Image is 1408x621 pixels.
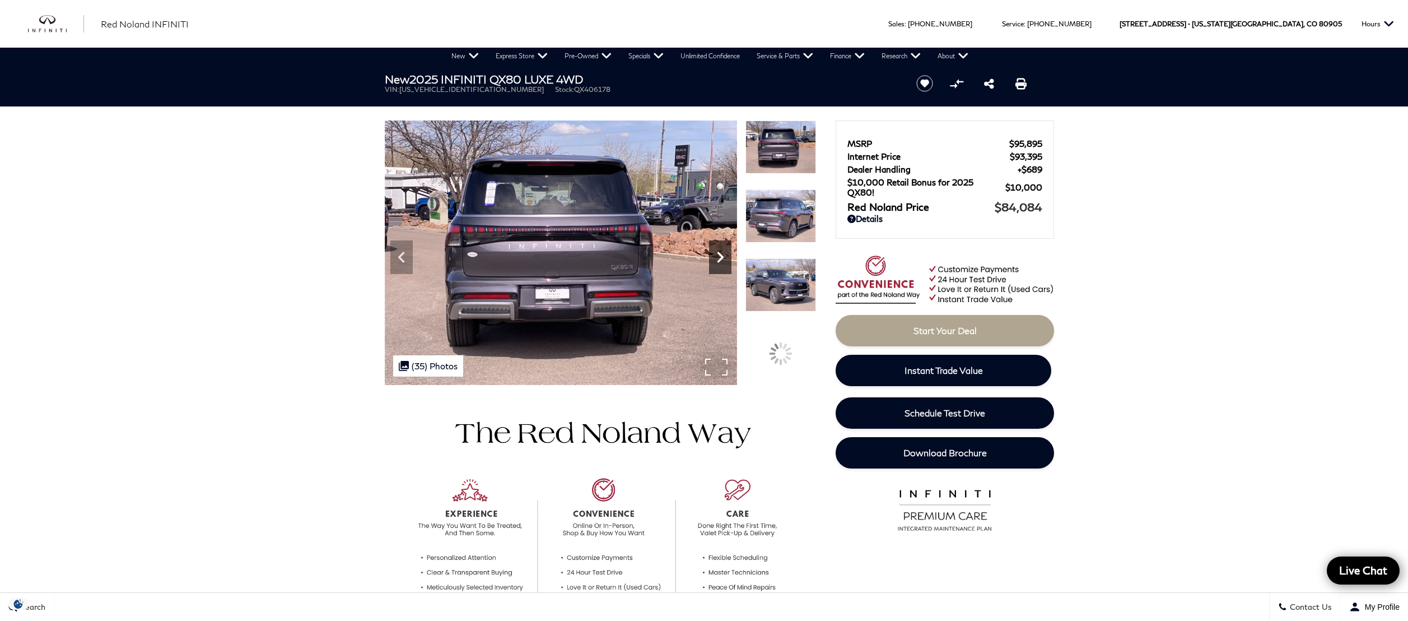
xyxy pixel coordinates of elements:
[836,355,1051,386] a: Instant Trade Value
[847,151,1042,161] a: Internet Price $93,395
[995,200,1042,214] span: $84,084
[836,315,1054,346] a: Start Your Deal
[1334,563,1393,577] span: Live Chat
[847,164,1018,174] span: Dealer Handling
[556,48,620,64] a: Pre-Owned
[385,72,409,86] strong: New
[385,73,897,85] h1: 2025 INFINITI QX80 LUXE 4WD
[574,85,610,94] span: QX406178
[847,200,1042,214] a: Red Noland Price $84,084
[847,138,1009,149] span: MSRP
[847,177,1005,197] span: $10,000 Retail Bonus for 2025 QX80!
[984,77,994,90] a: Share this New 2025 INFINITI QX80 LUXE 4WD
[6,598,31,610] section: Click to Open Cookie Consent Modal
[912,75,937,92] button: Save vehicle
[847,164,1042,174] a: Dealer Handling $689
[17,603,45,612] span: Search
[101,17,189,31] a: Red Noland INFINITI
[905,20,906,28] span: :
[913,325,977,336] span: Start Your Deal
[847,201,995,213] span: Red Noland Price
[709,240,731,274] div: Next
[745,189,816,243] img: New 2025 ANTHRACITE GRAY INFINITI LUXE 4WD image 13
[1120,20,1342,28] a: [STREET_ADDRESS] • [US_STATE][GEOGRAPHIC_DATA], CO 80905
[1009,138,1042,149] span: $95,895
[1027,20,1092,28] a: [PHONE_NUMBER]
[101,18,189,29] span: Red Noland INFINITI
[1287,603,1332,612] span: Contact Us
[1005,182,1042,192] span: $10,000
[847,214,1042,224] a: Details
[908,20,972,28] a: [PHONE_NUMBER]
[903,447,987,458] span: Download Brochure
[1018,164,1042,174] span: $689
[28,15,84,33] img: INFINITI
[873,48,929,64] a: Research
[672,48,748,64] a: Unlimited Confidence
[822,48,873,64] a: Finance
[555,85,574,94] span: Stock:
[905,407,985,418] span: Schedule Test Drive
[1010,151,1042,161] span: $93,395
[847,177,1042,197] a: $10,000 Retail Bonus for 2025 QX80! $10,000
[1015,77,1027,90] a: Print this New 2025 INFINITI QX80 LUXE 4WD
[745,121,816,174] img: New 2025 ANTHRACITE GRAY INFINITI LUXE 4WD image 12
[847,138,1042,149] a: MSRP $95,895
[28,15,84,33] a: infiniti
[620,48,672,64] a: Specials
[745,258,816,312] img: New 2025 ANTHRACITE GRAY INFINITI LUXE 4WD image 14
[888,20,905,28] span: Sales
[443,48,487,64] a: New
[399,85,544,94] span: [US_VEHICLE_IDENTIFICATION_NUMBER]
[836,397,1054,429] a: Schedule Test Drive
[385,121,737,385] img: New 2025 ANTHRACITE GRAY INFINITI LUXE 4WD image 12
[443,48,977,64] nav: Main Navigation
[905,365,983,376] span: Instant Trade Value
[929,48,977,64] a: About
[1024,20,1025,28] span: :
[6,598,31,610] img: Opt-Out Icon
[891,487,1000,532] img: infinitipremiumcare.png
[393,355,463,377] div: (35) Photos
[390,240,413,274] div: Previous
[1327,557,1400,585] a: Live Chat
[1341,593,1408,621] button: Open user profile menu
[748,48,822,64] a: Service & Parts
[385,85,399,94] span: VIN:
[948,75,965,92] button: Compare Vehicle
[1002,20,1024,28] span: Service
[487,48,556,64] a: Express Store
[836,437,1054,469] a: Download Brochure
[1360,603,1400,611] span: My Profile
[847,151,1010,161] span: Internet Price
